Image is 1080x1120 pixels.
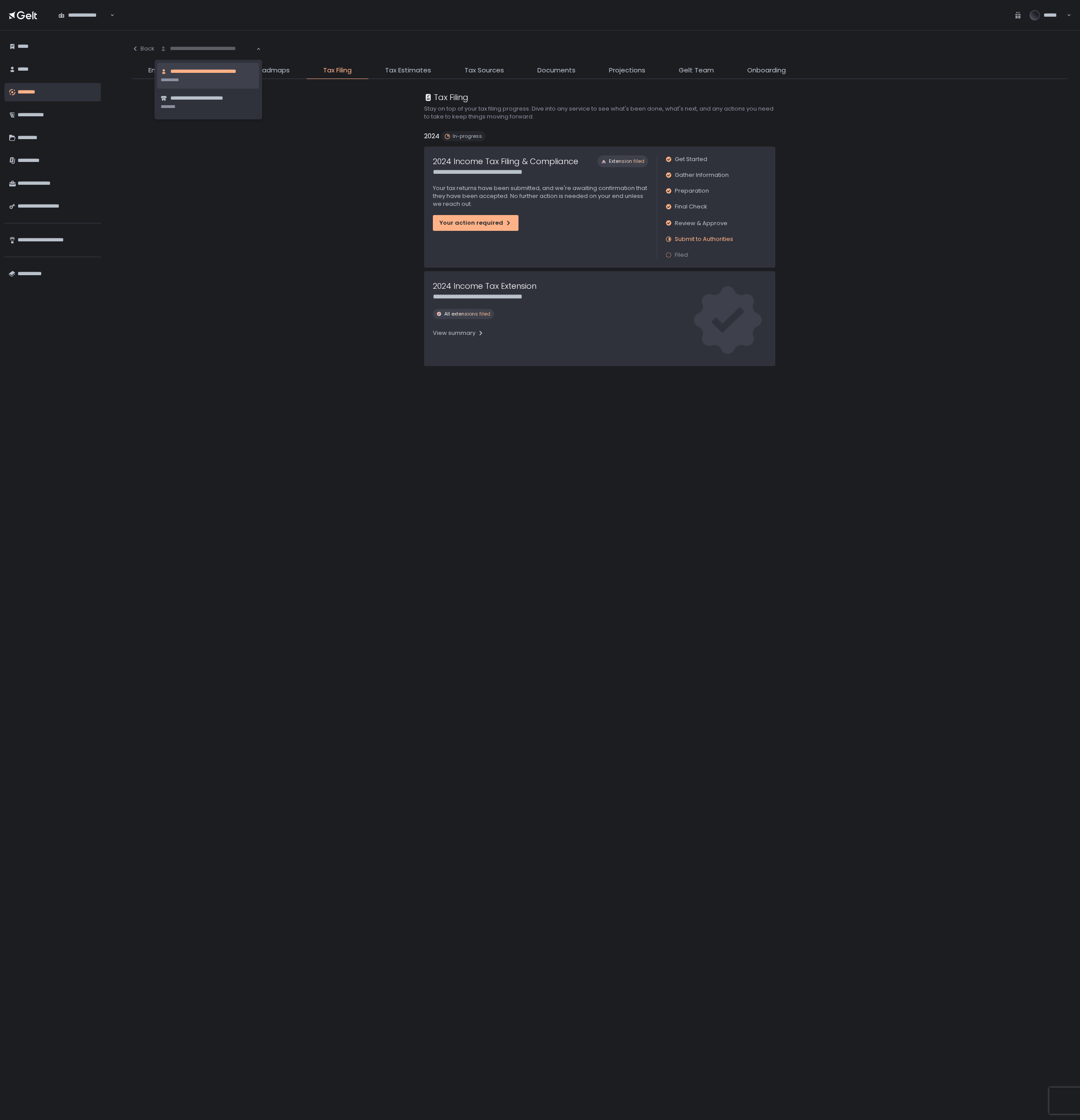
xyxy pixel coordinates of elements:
[439,219,512,227] div: Your action required
[433,329,484,337] div: View summary
[675,219,727,227] span: Review & Approve
[424,131,439,141] h2: 2024
[424,91,468,103] div: Tax Filing
[453,133,482,140] span: In-progress
[323,65,352,75] span: Tax Filing
[675,187,709,195] span: Preparation
[609,158,644,165] span: Extension filed
[433,215,518,231] button: Your action required
[160,44,256,53] input: Search for option
[155,39,261,58] div: Search for option
[675,203,707,211] span: Final Check
[433,155,578,167] h1: 2024 Income Tax Filing & Compliance
[675,171,729,179] span: Gather Information
[444,311,490,317] span: All extensions filed
[433,184,648,208] p: Your tax returns have been submitted, and we're awaiting confirmation that they have been accepte...
[679,65,714,75] span: Gelt Team
[747,65,786,75] span: Onboarding
[53,6,115,25] div: Search for option
[148,65,166,75] span: Entity
[385,65,431,75] span: Tax Estimates
[132,39,155,58] button: Back
[609,65,645,75] span: Projections
[537,65,576,75] span: Documents
[433,280,536,292] h1: 2024 Income Tax Extension
[132,45,155,53] div: Back
[254,65,290,75] span: Roadmaps
[108,11,109,20] input: Search for option
[200,65,220,75] span: To-Do
[675,235,733,243] span: Submit to Authorities
[464,65,504,75] span: Tax Sources
[675,155,707,163] span: Get Started
[433,326,484,340] button: View summary
[675,251,688,259] span: Filed
[424,105,775,121] h2: Stay on top of your tax filing progress. Dive into any service to see what's been done, what's ne...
